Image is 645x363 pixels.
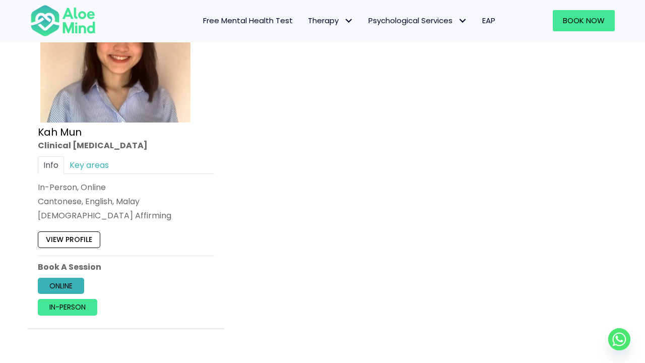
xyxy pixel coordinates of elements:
[361,10,475,31] a: Psychological ServicesPsychological Services: submenu
[30,4,96,37] img: Aloe mind Logo
[38,181,214,193] div: In-Person, Online
[308,15,353,26] span: Therapy
[341,14,356,28] span: Therapy: submenu
[455,14,470,28] span: Psychological Services: submenu
[64,156,114,174] a: Key areas
[38,140,214,151] div: Clinical [MEDICAL_DATA]
[475,10,503,31] a: EAP
[300,10,361,31] a: TherapyTherapy: submenu
[38,196,214,207] p: Cantonese, English, Malay
[368,15,467,26] span: Psychological Services
[38,299,97,315] a: In-person
[38,156,64,174] a: Info
[553,10,615,31] a: Book Now
[109,10,503,31] nav: Menu
[38,210,214,221] div: [DEMOGRAPHIC_DATA] Affirming
[203,15,293,26] span: Free Mental Health Test
[196,10,300,31] a: Free Mental Health Test
[38,261,214,273] p: Book A Session
[608,328,630,350] a: Whatsapp
[38,232,100,248] a: View profile
[563,15,605,26] span: Book Now
[482,15,495,26] span: EAP
[38,278,84,294] a: Online
[38,125,82,139] a: Kah Mun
